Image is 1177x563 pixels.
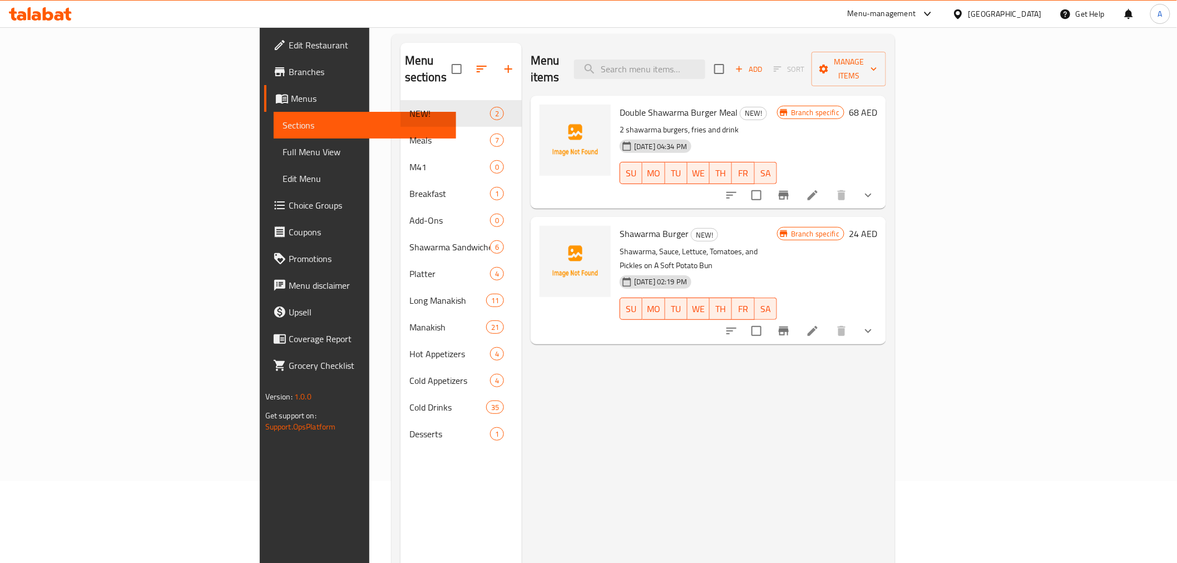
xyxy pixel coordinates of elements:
div: Manakish21 [400,314,522,340]
button: WE [688,298,710,320]
a: Edit menu item [806,189,819,202]
svg: Show Choices [862,189,875,202]
button: FR [732,162,754,184]
a: Coupons [264,219,456,245]
div: Menu-management [848,7,916,21]
span: Edit Restaurant [289,38,447,52]
button: sort-choices [718,182,745,209]
span: Sort sections [468,56,495,82]
span: 0 [491,162,503,172]
span: Platter [409,267,490,280]
span: Select section [708,57,731,81]
button: sort-choices [718,318,745,344]
span: Branch specific [787,229,844,239]
div: Cold Drinks35 [400,394,522,421]
a: Edit Menu [274,165,456,192]
span: WE [692,301,705,317]
span: Edit Menu [283,172,447,185]
div: items [486,320,504,334]
a: Edit menu item [806,324,819,338]
button: SA [755,298,777,320]
p: Shawarma, Sauce, Lettuce, Tomatoes, and Pickles on A Soft Potato Bun [620,245,777,273]
span: Version: [265,389,293,404]
div: items [490,347,504,360]
span: TU [670,165,683,181]
span: Menu disclaimer [289,279,447,292]
button: FR [732,298,754,320]
a: Full Menu View [274,139,456,165]
span: NEW! [691,229,718,241]
span: A [1158,8,1163,20]
a: Branches [264,58,456,85]
img: Double Shawarma Burger Meal [540,105,611,176]
button: MO [642,298,665,320]
button: TH [710,162,732,184]
span: TU [670,301,683,317]
button: SA [755,162,777,184]
h6: 24 AED [849,226,877,241]
span: Add [734,63,764,76]
button: TU [665,162,688,184]
button: TU [665,298,688,320]
a: Grocery Checklist [264,352,456,379]
span: Cold Appetizers [409,374,490,387]
span: 1.0.0 [294,389,311,404]
span: 1 [491,189,503,199]
span: Menus [291,92,447,105]
div: items [490,214,504,227]
div: items [490,374,504,387]
span: Select all sections [445,57,468,81]
span: NEW! [740,107,766,120]
button: Manage items [812,52,886,86]
span: Full Menu View [283,145,447,159]
div: Desserts1 [400,421,522,447]
div: Breakfast [409,187,490,200]
span: 4 [491,349,503,359]
div: items [490,160,504,174]
span: SU [625,301,638,317]
span: Meals [409,134,490,147]
span: NEW! [409,107,490,120]
div: Shawarma Sandwiches [409,240,490,254]
span: Coupons [289,225,447,239]
div: Add-Ons0 [400,207,522,234]
span: Select to update [745,184,768,207]
span: MO [647,301,660,317]
button: SU [620,162,642,184]
p: 2 shawarma burgers, fries and drink [620,123,777,137]
span: 7 [491,135,503,146]
button: Branch-specific-item [770,182,797,209]
span: Manakish [409,320,486,334]
button: delete [828,182,855,209]
span: Long Manakish [409,294,486,307]
a: Upsell [264,299,456,325]
a: Edit Restaurant [264,32,456,58]
a: Menu disclaimer [264,272,456,299]
div: Hot Appetizers [409,347,490,360]
input: search [574,60,705,79]
span: Add-Ons [409,214,490,227]
div: Shawarma Sandwiches6 [400,234,522,260]
span: Branch specific [787,107,844,118]
span: 6 [491,242,503,253]
span: 11 [487,295,503,306]
div: Breakfast1 [400,180,522,207]
span: Promotions [289,252,447,265]
span: M41 [409,160,490,174]
div: Long Manakish11 [400,287,522,314]
span: Shawarma Burger [620,225,689,242]
span: Cold Drinks [409,401,486,414]
a: Choice Groups [264,192,456,219]
nav: Menu sections [400,96,522,452]
span: Add item [731,61,766,78]
div: items [490,427,504,441]
span: Double Shawarma Burger Meal [620,104,738,121]
div: Desserts [409,427,490,441]
a: Support.OpsPlatform [265,419,336,434]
